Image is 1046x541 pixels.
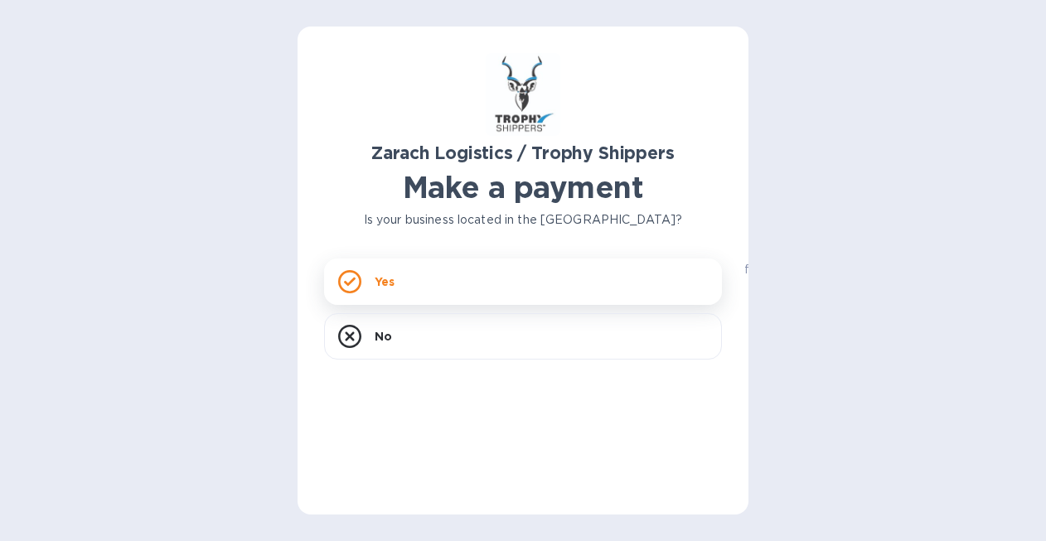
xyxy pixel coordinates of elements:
h1: Make a payment [324,170,722,205]
b: Zarach Logistics / Trophy Shippers [371,142,674,163]
p: Is your business located in the [GEOGRAPHIC_DATA]? [324,211,722,229]
p: Yes [375,273,395,290]
p: No [375,328,392,345]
